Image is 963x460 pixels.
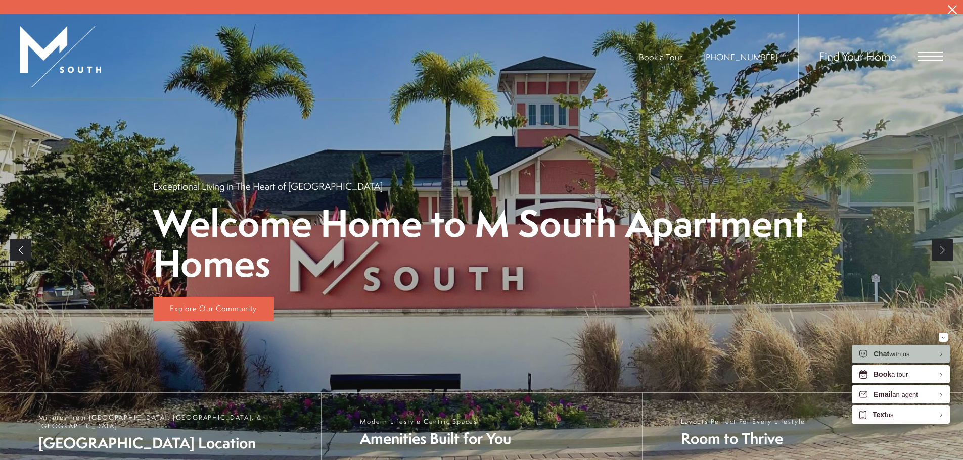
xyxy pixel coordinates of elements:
span: [PHONE_NUMBER] [703,51,778,63]
span: Explore Our Community [170,303,257,314]
p: Welcome Home to M South Apartment Homes [153,203,810,283]
a: Book a Tour [639,51,682,63]
a: Explore Our Community [153,297,274,321]
span: Layouts Perfect For Every Lifestyle [681,417,805,426]
a: Find Your Home [819,48,896,64]
button: Open Menu [918,52,943,61]
img: MSouth [20,26,101,87]
a: Previous [10,239,31,261]
a: Next [932,239,953,261]
span: Amenities Built for You [360,428,511,449]
span: Modern Lifestyle Centric Spaces [360,417,511,426]
span: [GEOGRAPHIC_DATA] Location [38,433,311,453]
p: Exceptional Living in The Heart of [GEOGRAPHIC_DATA] [153,180,383,193]
span: Minutes from [GEOGRAPHIC_DATA], [GEOGRAPHIC_DATA], & [GEOGRAPHIC_DATA] [38,413,311,430]
span: Room to Thrive [681,428,805,449]
a: Call Us at 813-570-8014 [703,51,778,63]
